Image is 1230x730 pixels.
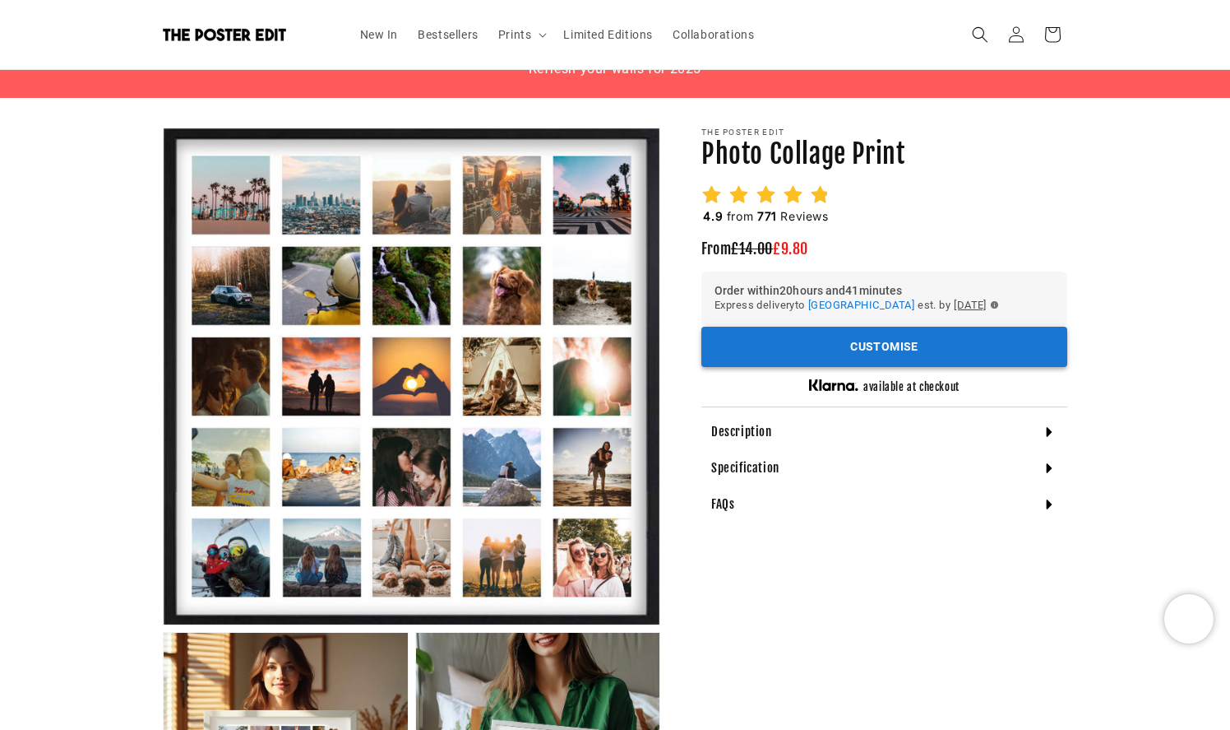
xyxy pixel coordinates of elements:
p: The Poster Edit [701,128,1067,137]
summary: Search [962,16,998,53]
span: New In [360,27,399,42]
h1: Photo Collage Print [701,137,1067,172]
h4: Specification [711,460,779,477]
h5: available at checkout [863,380,959,394]
h3: From [701,239,1067,258]
span: Limited Editions [563,27,653,42]
span: Express delivery to [714,296,805,314]
span: [GEOGRAPHIC_DATA] [808,299,914,311]
span: Bestsellers [418,27,479,42]
div: outlined primary button group [701,327,1067,367]
span: est. by [918,296,950,314]
iframe: Chatra live chat [1164,594,1214,644]
h4: FAQs [711,496,734,513]
summary: Prints [488,17,554,52]
a: The Poster Edit [157,22,334,48]
span: 771 [757,209,777,223]
a: Bestsellers [408,17,488,52]
a: New In [350,17,409,52]
a: Collaborations [663,17,764,52]
img: The Poster Edit [163,28,286,41]
span: £9.80 [773,239,808,258]
h2: from Reviews [701,208,830,225]
span: Prints [498,27,532,42]
span: 4.9 [703,209,723,223]
button: [GEOGRAPHIC_DATA] [808,296,914,314]
span: [DATE] [954,296,987,314]
h4: Description [711,424,772,440]
button: Customise [701,327,1067,367]
span: Collaborations [673,27,754,42]
span: £14.00 [731,239,773,258]
a: Limited Editions [553,17,663,52]
h6: Order within 20 hours and 41 minutes [714,285,1054,296]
